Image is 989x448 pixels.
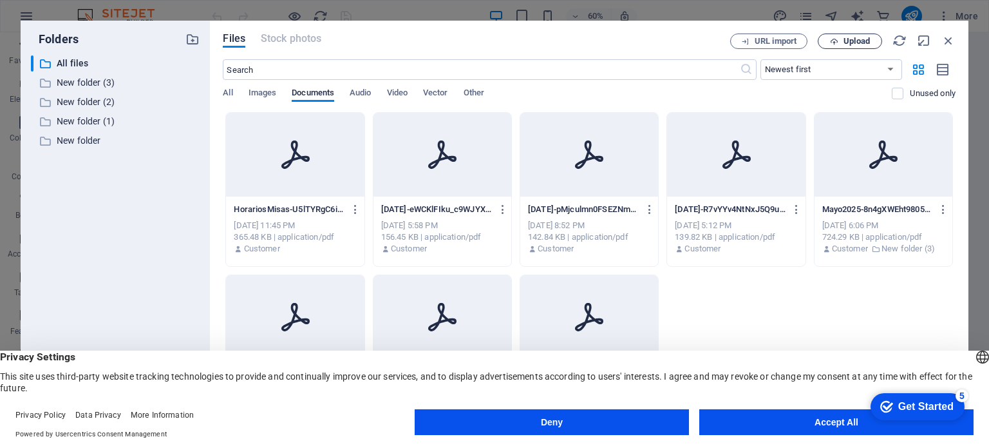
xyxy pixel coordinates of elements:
button: Upload [818,34,882,49]
div: ​ [31,55,33,72]
span: Documents [292,85,334,103]
i: Minimize [917,34,931,48]
div: [DATE] 5:58 PM [381,220,504,231]
button: URL import [730,34,807,49]
div: 724.29 KB | application/pdf [822,231,945,243]
span: Images [249,85,277,103]
p: New folder (3) [881,243,935,255]
p: HorariosMisas-U5lTYRgC6iiv62eLrsfDyA.pdf [234,204,344,215]
span: Video [387,85,408,103]
p: Customer [538,243,574,255]
div: Get Started [38,14,93,26]
div: [DATE] 8:52 PM [528,220,650,231]
div: By: Customer | Folder: New folder (3) [822,243,945,255]
div: 156.45 KB | application/pdf [381,231,504,243]
p: New folder [57,133,176,148]
div: 365.48 KB | application/pdf [234,231,356,243]
div: New folder (3) [31,75,200,91]
div: New folder [31,133,200,149]
p: Customer [832,243,868,255]
span: All [223,85,232,103]
p: Customer [244,243,280,255]
i: Create new folder [185,32,200,46]
p: New folder (2) [57,95,176,110]
p: Customer [684,243,721,255]
i: Reload [892,34,907,48]
p: Mayo2025-8n4gXWEht9805r_O4UfkMw.pdf [822,204,933,215]
span: Other [464,85,484,103]
p: Displays only files that are not in use on the website. Files added during this session can still... [910,88,956,99]
div: [DATE] 5:12 PM [675,220,797,231]
div: 142.84 KB | application/pdf [528,231,650,243]
span: Upload [843,37,870,45]
p: New folder (1) [57,114,176,129]
div: [DATE] 11:45 PM [234,220,356,231]
div: [DATE] 6:06 PM [822,220,945,231]
span: Files [223,31,245,46]
i: Close [941,34,956,48]
p: New folder (3) [57,75,176,90]
div: 139.82 KB | application/pdf [675,231,797,243]
p: Junio2025-R7vYYv4NtNxJ5Q9uLHYXgg.pdf [675,204,786,215]
input: Search [223,59,739,80]
p: Julio2025-pMjculmn0FSEZNmK8msbZQ.pdf [528,204,639,215]
p: All files [57,56,176,71]
p: agosto2025-eWCKlFIku_c9WJYXGqm4yA.pdf [381,204,492,215]
div: Get Started 5 items remaining, 0% complete [10,6,104,34]
span: Vector [423,85,448,103]
p: Customer [391,243,427,255]
span: This file type is not supported by this element [261,31,321,46]
p: Folders [31,31,79,48]
span: Audio [350,85,371,103]
div: 5 [95,3,108,15]
span: URL import [755,37,796,45]
div: New folder (2) [31,94,200,110]
div: New folder (1) [31,113,200,130]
